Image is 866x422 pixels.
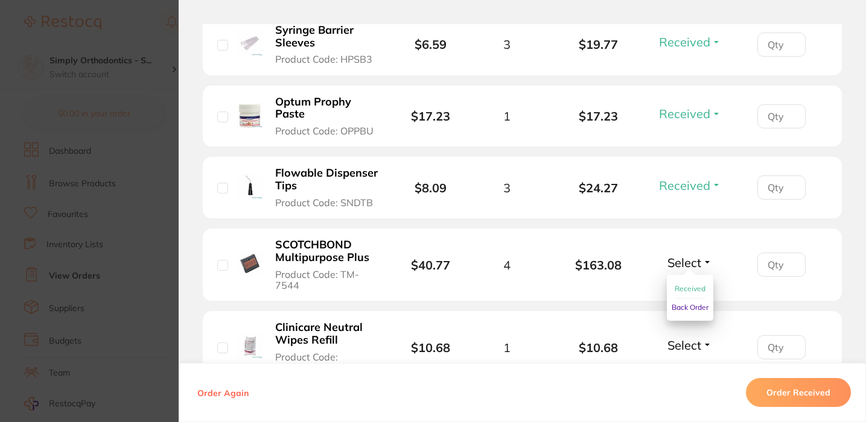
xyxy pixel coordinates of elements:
[237,102,263,128] img: Optum Prophy Paste
[757,33,806,57] input: Qty
[275,269,378,291] span: Product Code: TM-7544
[237,333,263,359] img: Clinicare Neutral Wipes Refill
[275,239,378,263] b: SCOTCHBOND Multipurpose Plus
[272,95,382,137] button: Optum Prophy Paste Product Code: OPPBU
[411,257,450,272] b: $40.77
[272,238,382,291] button: SCOTCHBOND Multipurpose Plus Product Code: TM-7544
[553,37,645,51] b: $19.77
[672,303,708,312] span: Back Order
[275,54,372,65] span: Product Code: HPSB3
[655,178,725,193] button: Received
[655,106,725,121] button: Received
[503,258,511,272] span: 4
[664,255,716,270] button: Select
[237,31,263,56] img: Syringe Barrier Sleeves
[237,174,263,199] img: Flowable Dispenser Tips
[503,109,511,123] span: 1
[655,34,725,49] button: Received
[503,181,511,195] span: 3
[659,34,710,49] span: Received
[746,378,851,407] button: Order Received
[194,387,252,398] button: Order Again
[675,284,705,293] span: Received
[275,125,374,136] span: Product Code: OPPBU
[275,197,373,208] span: Product Code: SNDTB
[757,175,806,200] input: Qty
[757,104,806,128] input: Qty
[272,321,382,374] button: Clinicare Neutral Wipes Refill Product Code: CNWR220
[672,298,708,316] button: Back Order
[411,109,450,124] b: $17.23
[503,37,511,51] span: 3
[659,178,710,193] span: Received
[275,321,378,346] b: Clinicare Neutral Wipes Refill
[415,37,447,52] b: $6.59
[664,338,716,353] button: Select
[757,335,806,359] input: Qty
[553,181,645,195] b: $24.27
[272,24,382,66] button: Syringe Barrier Sleeves Product Code: HPSB3
[667,338,701,353] span: Select
[272,166,382,209] button: Flowable Dispenser Tips Product Code: SNDTB
[275,96,378,121] b: Optum Prophy Paste
[275,351,378,374] span: Product Code: CNWR220
[503,341,511,354] span: 1
[411,340,450,355] b: $10.68
[659,106,710,121] span: Received
[275,24,378,49] b: Syringe Barrier Sleeves
[275,167,378,192] b: Flowable Dispenser Tips
[553,258,645,272] b: $163.08
[553,341,645,354] b: $10.68
[675,280,705,298] button: Received
[237,251,263,276] img: SCOTCHBOND Multipurpose Plus
[553,109,645,123] b: $17.23
[667,255,701,270] span: Select
[757,253,806,277] input: Qty
[415,180,447,195] b: $8.09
